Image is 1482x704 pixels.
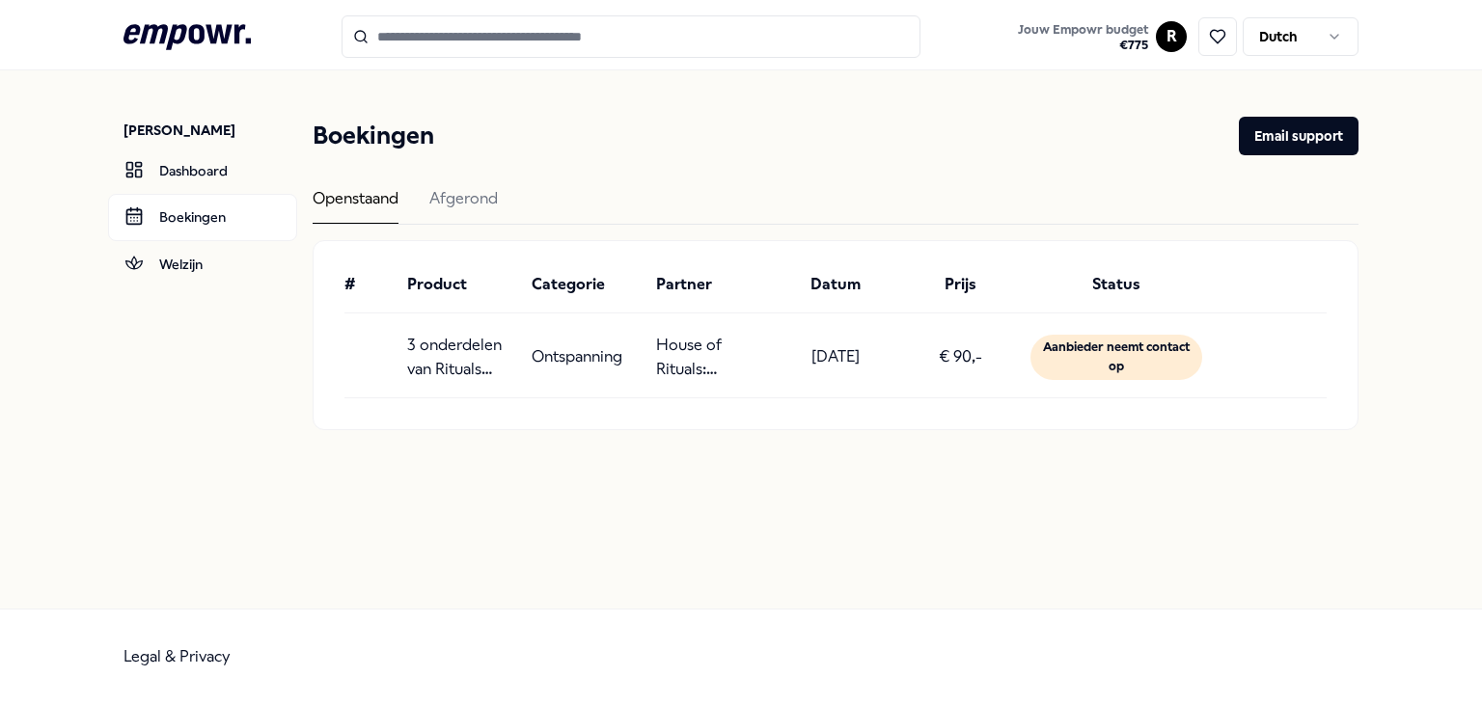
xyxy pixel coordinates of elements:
[407,272,516,297] div: Product
[532,344,622,369] p: Ontspanning
[939,344,982,369] p: € 90,-
[123,647,231,665] a: Legal & Privacy
[656,333,765,382] p: House of Rituals: Mindspa
[108,194,297,240] a: Boekingen
[811,344,860,369] p: [DATE]
[656,272,765,297] div: Partner
[1030,272,1202,297] div: Status
[313,186,398,224] div: Openstaand
[1156,21,1187,52] button: R
[108,241,297,287] a: Welzijn
[532,272,641,297] div: Categorie
[1030,335,1202,380] div: Aanbieder neemt contact op
[781,272,890,297] div: Datum
[429,186,498,224] div: Afgerond
[1018,38,1148,53] span: € 775
[1239,117,1358,155] button: Email support
[1010,16,1156,57] a: Jouw Empowr budget€775
[342,15,920,58] input: Search for products, categories or subcategories
[108,148,297,194] a: Dashboard
[407,333,516,382] p: 3 onderdelen van Rituals Mindspa
[906,272,1015,297] div: Prijs
[313,117,434,155] h1: Boekingen
[1018,22,1148,38] span: Jouw Empowr budget
[344,272,392,297] div: #
[123,121,297,140] p: [PERSON_NAME]
[1014,18,1152,57] button: Jouw Empowr budget€775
